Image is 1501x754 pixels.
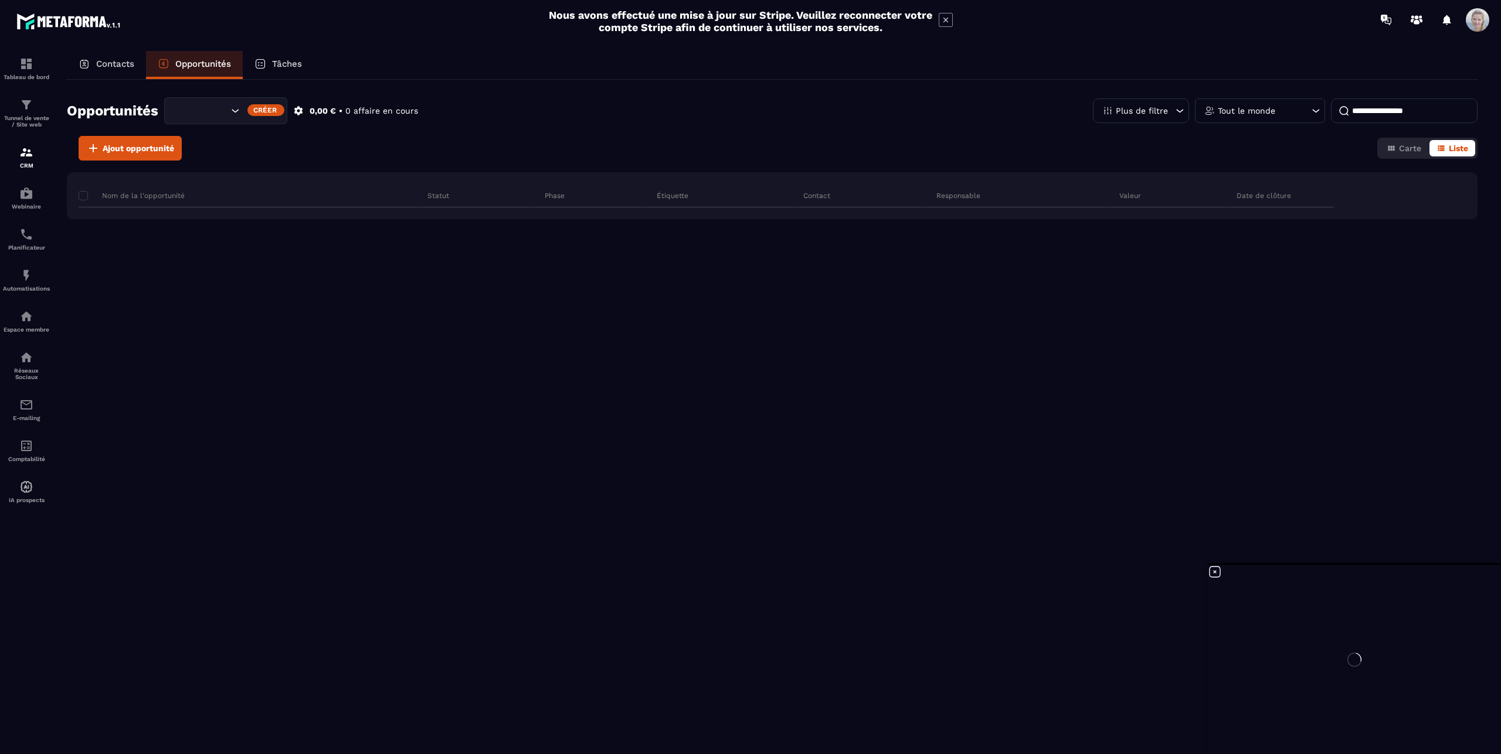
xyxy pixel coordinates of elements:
[243,51,314,79] a: Tâches
[427,191,449,200] p: Statut
[1399,144,1421,153] span: Carte
[3,430,50,471] a: accountantaccountantComptabilité
[146,51,243,79] a: Opportunités
[175,104,228,117] input: Search for option
[3,342,50,389] a: social-networksocial-networkRéseaux Sociaux
[19,350,33,364] img: social-network
[3,178,50,219] a: automationsautomationsWebinaire
[548,9,933,33] h2: Nous avons effectué une mise à jour sur Stripe. Veuillez reconnecter votre compte Stripe afin de ...
[3,203,50,210] p: Webinaire
[3,389,50,430] a: emailemailE-mailing
[19,268,33,282] img: automations
[19,309,33,323] img: automations
[1380,140,1428,156] button: Carte
[16,11,122,32] img: logo
[3,244,50,251] p: Planificateur
[1449,144,1468,153] span: Liste
[3,74,50,80] p: Tableau de bord
[1218,107,1275,115] p: Tout le monde
[3,219,50,260] a: schedulerschedulerPlanificateur
[3,415,50,421] p: E-mailing
[1116,107,1168,115] p: Plus de filtre
[19,98,33,112] img: formation
[3,89,50,137] a: formationformationTunnel de vente / Site web
[3,162,50,169] p: CRM
[1119,191,1141,200] p: Valeur
[3,497,50,503] p: IA prospects
[3,367,50,380] p: Réseaux Sociaux
[103,142,174,154] span: Ajout opportunité
[3,260,50,301] a: automationsautomationsAutomatisations
[545,191,565,200] p: Phase
[19,57,33,71] img: formation
[3,456,50,462] p: Comptabilité
[164,97,287,124] div: Search for option
[1429,140,1475,156] button: Liste
[3,48,50,89] a: formationformationTableau de bord
[96,59,134,69] p: Contacts
[272,59,302,69] p: Tâches
[310,105,336,117] p: 0,00 €
[175,59,231,69] p: Opportunités
[3,326,50,333] p: Espace membre
[19,480,33,494] img: automations
[339,105,342,117] p: •
[67,99,158,122] h2: Opportunités
[1237,191,1291,200] p: Date de clôture
[345,105,418,117] p: 0 affaire en cours
[3,285,50,292] p: Automatisations
[247,104,284,116] div: Créer
[803,191,830,200] p: Contact
[19,145,33,159] img: formation
[3,137,50,178] a: formationformationCRM
[19,398,33,412] img: email
[3,115,50,128] p: Tunnel de vente / Site web
[3,301,50,342] a: automationsautomationsEspace membre
[936,191,980,200] p: Responsable
[19,439,33,453] img: accountant
[67,51,146,79] a: Contacts
[19,227,33,241] img: scheduler
[19,186,33,200] img: automations
[79,191,185,200] p: Nom de la l'opportunité
[79,136,182,161] button: Ajout opportunité
[657,191,688,200] p: Étiquette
